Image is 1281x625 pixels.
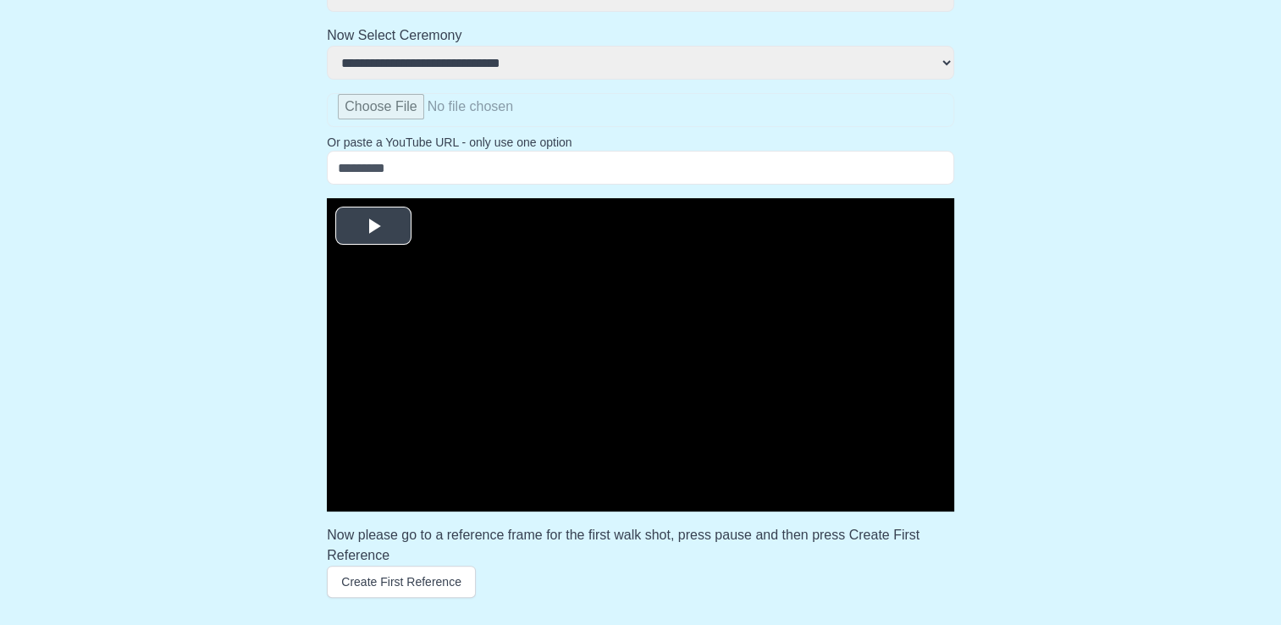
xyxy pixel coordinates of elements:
h3: Now please go to a reference frame for the first walk shot, press pause and then press Create Fir... [327,525,954,566]
button: Create First Reference [327,566,476,598]
h2: Now Select Ceremony [327,25,954,46]
button: Play Video [335,207,411,245]
p: Or paste a YouTube URL - only use one option [327,134,954,151]
div: Video Player [327,198,954,512]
